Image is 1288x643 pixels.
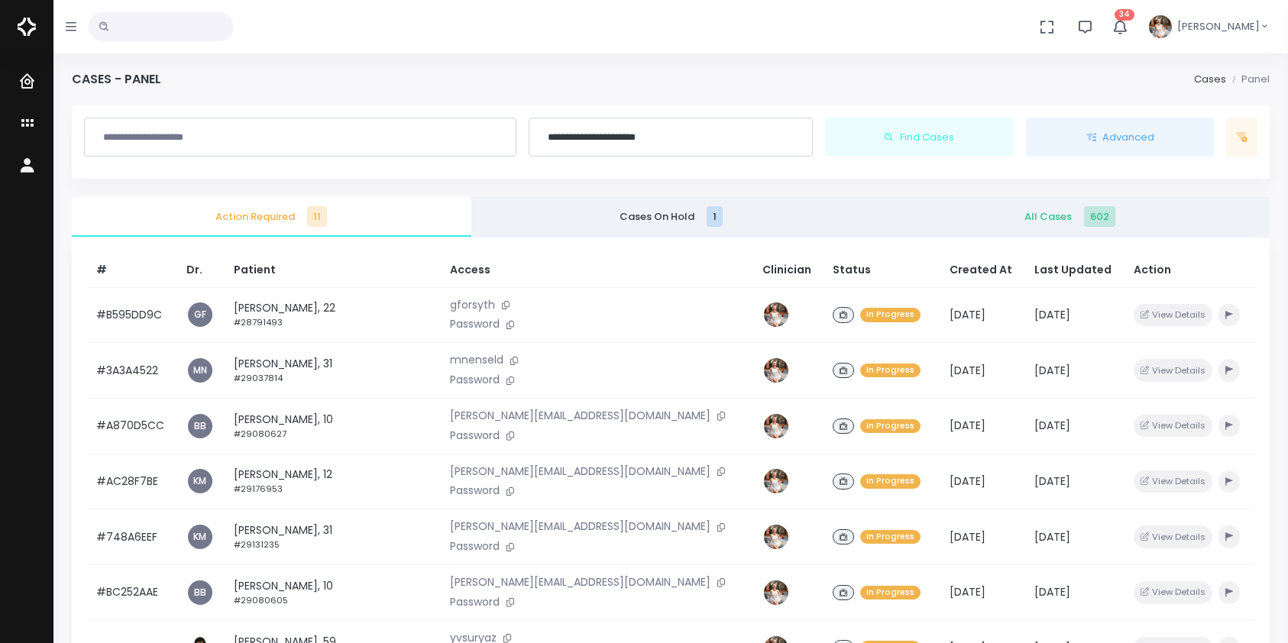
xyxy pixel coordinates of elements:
[450,428,744,444] p: Password
[234,538,280,551] small: #29131235
[441,253,753,288] th: Access
[860,586,921,600] span: In Progress
[882,209,1257,225] span: All Cases
[234,372,283,384] small: #29037814
[1134,581,1212,603] button: View Details
[188,358,212,383] a: MN
[225,509,441,565] td: [PERSON_NAME], 31
[450,519,744,535] p: [PERSON_NAME][EMAIL_ADDRESS][DOMAIN_NAME]
[860,308,921,322] span: In Progress
[87,509,177,565] td: #748A6EEF
[860,474,921,489] span: In Progress
[1134,304,1212,326] button: View Details
[72,72,161,86] h4: Cases - Panel
[18,11,36,43] img: Logo Horizontal
[225,565,441,621] td: [PERSON_NAME], 10
[1084,206,1115,227] span: 602
[1034,473,1070,489] span: [DATE]
[1134,359,1212,381] button: View Details
[450,574,744,591] p: [PERSON_NAME][EMAIL_ADDRESS][DOMAIN_NAME]
[87,565,177,621] td: #BC252AAE
[860,419,921,434] span: In Progress
[1177,19,1260,34] span: [PERSON_NAME]
[225,253,441,288] th: Patient
[824,253,941,288] th: Status
[950,418,985,433] span: [DATE]
[950,307,985,322] span: [DATE]
[225,454,441,509] td: [PERSON_NAME], 12
[1134,415,1212,437] button: View Details
[87,454,177,509] td: #AC28F7BE
[450,464,744,480] p: [PERSON_NAME][EMAIL_ADDRESS][DOMAIN_NAME]
[234,316,283,328] small: #28791493
[188,469,212,493] a: KM
[1026,118,1215,157] button: Advanced
[87,343,177,399] td: #3A3A4522
[1034,584,1070,599] span: [DATE]
[1034,418,1070,433] span: [DATE]
[450,538,744,555] p: Password
[177,253,225,288] th: Dr.
[707,206,723,227] span: 1
[1226,72,1270,87] li: Panel
[950,363,985,378] span: [DATE]
[188,414,212,438] a: BB
[450,352,744,369] p: mnenseld
[1194,72,1226,86] a: Cases
[1034,529,1070,544] span: [DATE]
[87,398,177,454] td: #A870D5CC
[450,594,744,611] p: Password
[1034,307,1070,322] span: [DATE]
[307,206,327,227] span: 11
[1147,13,1174,40] img: Header Avatar
[1115,9,1134,21] span: 34
[84,209,459,225] span: Action Required
[225,398,441,454] td: [PERSON_NAME], 10
[950,473,985,489] span: [DATE]
[87,253,177,288] th: #
[940,253,1024,288] th: Created At
[450,372,744,389] p: Password
[484,209,859,225] span: Cases On Hold
[225,287,441,343] td: [PERSON_NAME], 22
[950,584,985,599] span: [DATE]
[825,118,1014,157] button: Find Cases
[860,364,921,378] span: In Progress
[450,316,744,333] p: Password
[950,529,985,544] span: [DATE]
[1034,363,1070,378] span: [DATE]
[450,408,744,425] p: [PERSON_NAME][EMAIL_ADDRESS][DOMAIN_NAME]
[1134,525,1212,548] button: View Details
[188,302,212,327] a: GF
[234,483,283,495] small: #29176953
[188,525,212,549] a: KM
[225,343,441,399] td: [PERSON_NAME], 31
[1025,253,1125,288] th: Last Updated
[450,297,744,314] p: gforsyth
[450,483,744,499] p: Password
[1134,470,1212,493] button: View Details
[87,287,177,343] td: #B595DD9C
[234,594,288,606] small: #29080605
[860,530,921,544] span: In Progress
[1125,253,1254,288] th: Action
[753,253,824,288] th: Clinician
[188,580,212,605] a: BB
[234,428,286,440] small: #29080627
